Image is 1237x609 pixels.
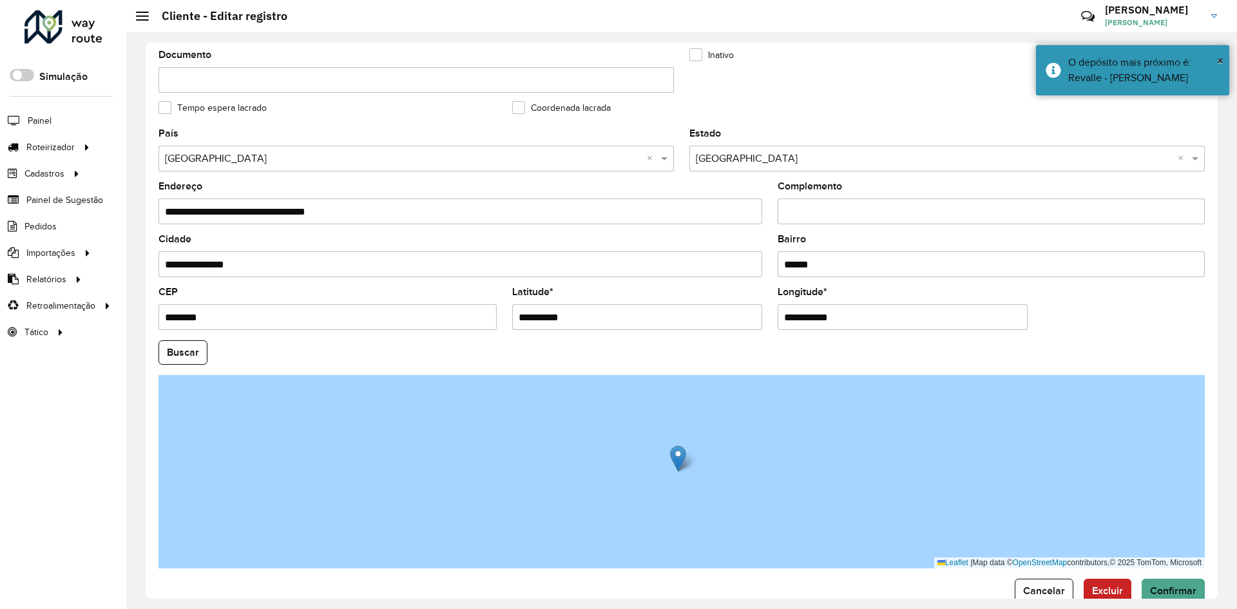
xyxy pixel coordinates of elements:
label: Documento [158,47,211,63]
div: Map data © contributors,© 2025 TomTom, Microsoft [934,557,1205,568]
span: | [970,558,972,567]
label: País [158,126,178,141]
button: Confirmar [1142,579,1205,603]
label: Endereço [158,179,202,194]
label: Complemento [778,179,842,194]
span: Cancelar [1023,585,1065,596]
span: Importações [26,246,75,260]
h3: [PERSON_NAME] [1105,4,1202,16]
span: Clear all [1178,151,1189,166]
a: Leaflet [937,558,968,567]
button: Cancelar [1015,579,1073,603]
span: Painel [28,114,52,128]
label: Estado [689,126,721,141]
button: Close [1217,51,1223,70]
label: Simulação [39,69,88,84]
label: Latitude [512,284,553,300]
span: [PERSON_NAME] [1105,17,1202,28]
label: Tempo espera lacrado [158,101,267,115]
span: × [1217,53,1223,68]
span: Clear all [647,151,658,166]
button: Excluir [1084,579,1131,603]
label: Coordenada lacrada [512,101,611,115]
img: Marker [670,445,686,472]
span: Painel de Sugestão [26,193,103,207]
button: Buscar [158,340,207,365]
label: Longitude [778,284,827,300]
span: Cadastros [24,167,64,180]
span: Tático [24,325,48,339]
span: Pedidos [24,220,57,233]
div: O depósito mais próximo é: Revalle - [PERSON_NAME] [1068,55,1220,86]
label: Cidade [158,231,191,247]
a: Contato Rápido [1074,3,1102,30]
label: Bairro [778,231,806,247]
h2: Cliente - Editar registro [149,9,287,23]
span: Roteirizador [26,140,75,154]
label: CEP [158,284,178,300]
span: Excluir [1092,585,1123,596]
a: OpenStreetMap [1013,558,1068,567]
span: Relatórios [26,273,66,286]
span: Confirmar [1150,585,1196,596]
label: Inativo [689,48,734,62]
span: Retroalimentação [26,299,95,313]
